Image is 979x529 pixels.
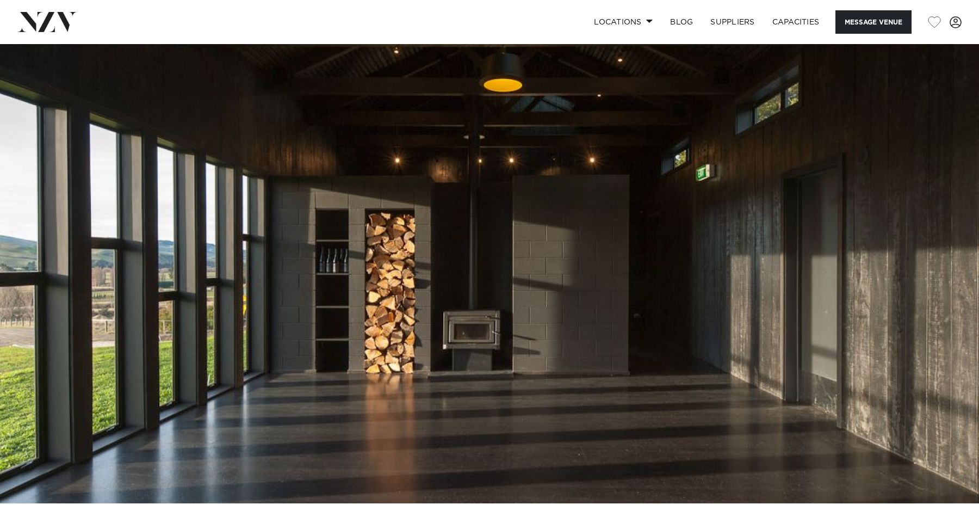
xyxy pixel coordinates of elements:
a: Locations [585,10,661,34]
a: Capacities [764,10,828,34]
button: Message Venue [835,10,912,34]
a: SUPPLIERS [702,10,763,34]
a: BLOG [661,10,702,34]
img: nzv-logo.png [17,12,77,32]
